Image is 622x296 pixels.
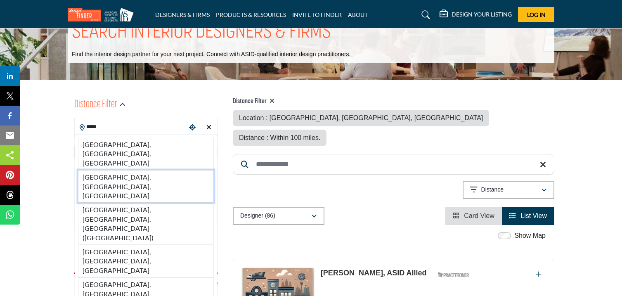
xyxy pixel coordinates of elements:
[75,119,186,135] input: Search Location
[452,11,512,18] h5: DESIGN YOUR LISTING
[74,236,218,244] div: Search within:
[186,119,199,137] div: Choose your current location
[68,8,138,21] img: Site Logo
[239,114,483,121] span: Location : [GEOGRAPHIC_DATA], [GEOGRAPHIC_DATA], [GEOGRAPHIC_DATA]
[203,119,215,137] div: Clear search location
[321,268,427,279] p: Shelly Neri, ASID Allied
[233,97,554,106] h4: Distance Filter
[453,212,494,219] a: View Card
[536,271,542,278] a: Add To List
[527,11,546,18] span: Log In
[74,97,117,112] h2: Distance Filter
[78,245,214,277] li: [GEOGRAPHIC_DATA], [GEOGRAPHIC_DATA], [GEOGRAPHIC_DATA]
[216,11,286,18] a: PRODUCTS & RESOURCES
[520,212,547,219] span: List View
[481,186,504,194] p: Distance
[292,11,342,18] a: INVITE TO FINDER
[72,20,331,45] h1: SEARCH INTERIOR DESIGNERS & FIRMS
[414,8,435,21] a: Search
[514,231,546,241] label: Show Map
[78,170,214,203] li: [GEOGRAPHIC_DATA], [GEOGRAPHIC_DATA], [GEOGRAPHIC_DATA]
[72,50,350,59] p: Find the interior design partner for your next project. Connect with ASID-qualified interior desi...
[239,134,320,141] span: Distance : Within 100 miles.
[464,212,494,219] span: Card View
[440,10,512,20] div: DESIGN YOUR LISTING
[233,207,324,225] button: Designer (86)
[321,269,427,277] a: [PERSON_NAME], ASID Allied
[74,279,84,288] span: N/A
[445,207,502,225] li: Card View
[435,270,472,280] img: ASID Qualified Practitioners Badge Icon
[240,212,275,220] p: Designer (86)
[518,7,554,22] button: Log In
[155,11,210,18] a: DESIGNERS & FIRMS
[78,203,214,245] li: [GEOGRAPHIC_DATA], [GEOGRAPHIC_DATA], [GEOGRAPHIC_DATA] ([GEOGRAPHIC_DATA])
[509,212,547,219] a: View List
[233,154,554,175] input: Search Keyword
[463,181,554,199] button: Distance
[348,11,368,18] a: ABOUT
[78,138,214,170] li: [GEOGRAPHIC_DATA], [GEOGRAPHIC_DATA], [GEOGRAPHIC_DATA]
[502,207,554,225] li: List View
